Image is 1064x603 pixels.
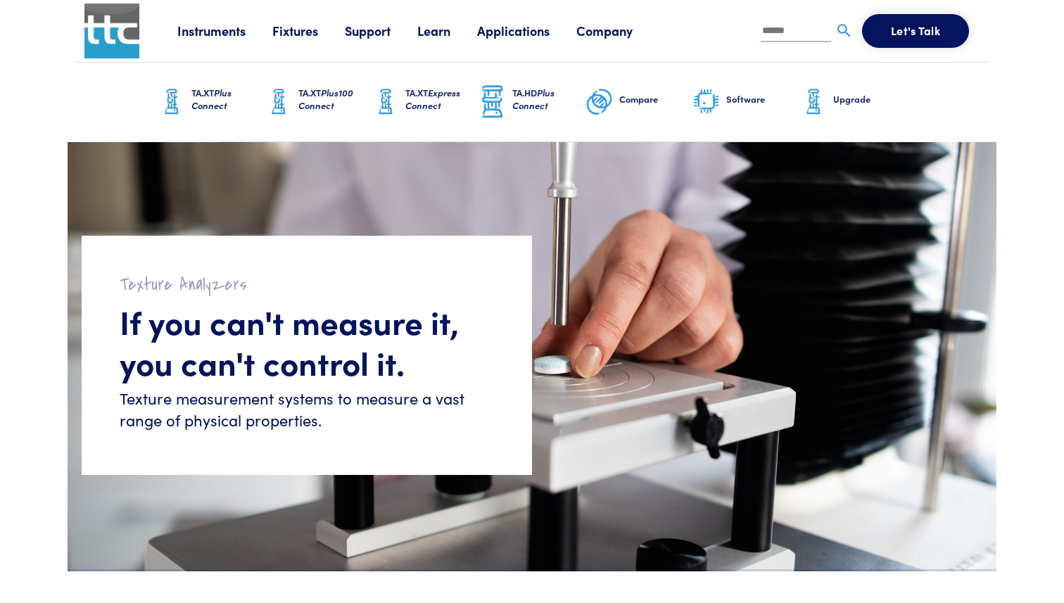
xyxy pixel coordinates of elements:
[298,86,353,112] span: Plus100 Connect
[158,63,265,141] a: TA.XTPlus Connect
[272,22,345,39] a: Fixtures
[177,22,272,39] a: Instruments
[405,86,460,112] span: Express Connect
[158,84,186,120] img: ta-xt-graphic.png
[512,87,585,112] h6: TA.HD
[479,84,507,120] img: ta-hd-graphic.png
[833,93,906,106] h6: Upgrade
[799,63,906,141] a: Upgrade
[120,301,494,382] h1: If you can't measure it, you can't control it.
[120,274,494,296] h2: Texture Analyzers
[417,22,477,39] a: Learn
[692,87,721,117] img: software-graphic.png
[191,87,265,112] h6: TA.XT
[576,22,659,39] a: Company
[372,84,400,120] img: ta-xt-graphic.png
[477,22,576,39] a: Applications
[512,86,555,112] span: Plus Connect
[585,84,614,120] img: compare-graphic.png
[479,63,585,141] a: TA.HDPlus Connect
[799,84,828,120] img: ta-xt-graphic.png
[692,63,799,141] a: Software
[372,63,479,141] a: TA.XTExpress Connect
[120,388,494,431] h6: Texture measurement systems to measure a vast range of physical properties.
[345,22,417,39] a: Support
[619,93,692,106] h6: Compare
[726,93,799,106] h6: Software
[265,63,372,141] a: TA.XTPlus100 Connect
[585,63,692,141] a: Compare
[405,87,479,112] h6: TA.XT
[298,87,372,112] h6: TA.XT
[84,4,139,58] img: ttc_logo_1x1_v1.0.png
[265,84,293,120] img: ta-xt-graphic.png
[191,86,232,112] span: Plus Connect
[862,14,969,48] button: Let's Talk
